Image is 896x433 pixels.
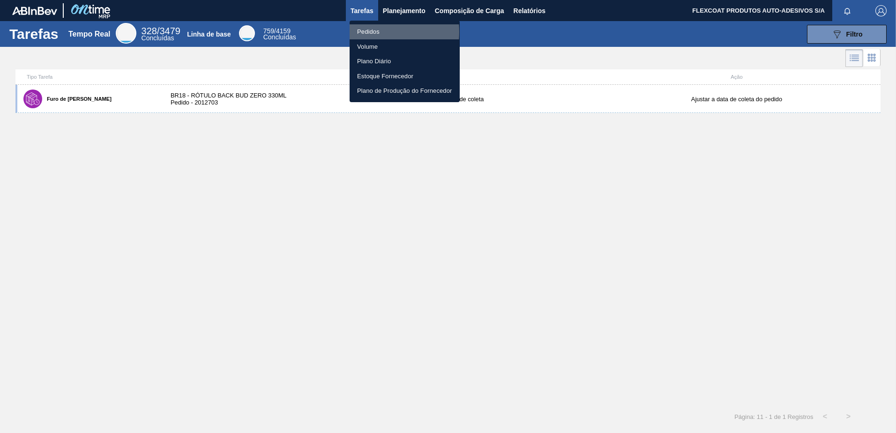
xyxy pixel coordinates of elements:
[350,54,460,69] a: Plano Diário
[350,24,460,39] a: Pedidos
[350,69,460,84] a: Estoque Fornecedor
[350,39,460,54] a: Volume
[350,83,460,98] a: Plano de Produção do Fornecedor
